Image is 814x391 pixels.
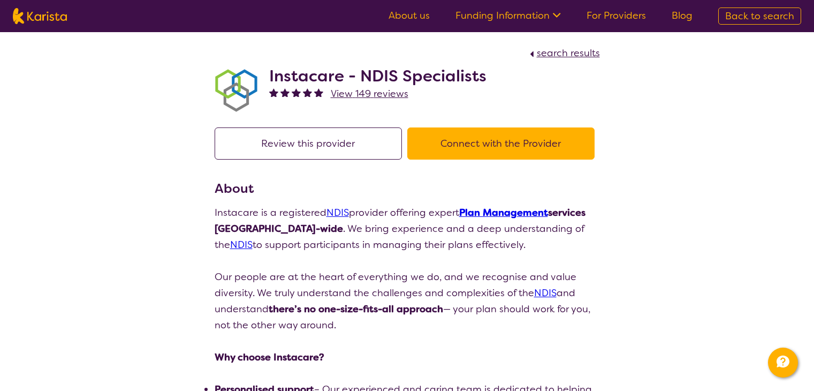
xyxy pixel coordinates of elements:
p: Our people are at the heart of everything we do, and we recognise and value diversity. We truly u... [215,269,600,333]
a: Connect with the Provider [407,137,600,150]
a: Back to search [718,7,801,25]
img: Karista logo [13,8,67,24]
img: fullstar [303,88,312,97]
a: About us [389,9,430,22]
button: Connect with the Provider [407,127,595,160]
h2: Instacare - NDIS Specialists [269,66,486,86]
a: NDIS [326,206,349,219]
a: Funding Information [455,9,561,22]
img: fullstar [292,88,301,97]
a: Plan Management [459,206,548,219]
p: Instacare is a registered provider offering expert . We bring experience and a deep understanding... [215,205,600,253]
a: search results [527,47,600,59]
img: fullstar [280,88,290,97]
a: View 149 reviews [331,86,408,102]
h3: About [215,179,600,198]
img: obkhna0zu27zdd4ubuus.png [215,69,257,112]
a: For Providers [587,9,646,22]
span: View 149 reviews [331,87,408,100]
button: Review this provider [215,127,402,160]
a: Blog [672,9,693,22]
strong: there’s no one-size-fits-all approach [269,303,443,315]
a: NDIS [230,238,253,251]
a: Review this provider [215,137,407,150]
button: Channel Menu [768,348,798,378]
strong: Why choose Instacare? [215,351,324,364]
span: Back to search [725,10,794,22]
img: fullstar [269,88,278,97]
img: fullstar [314,88,323,97]
a: NDIS [534,287,557,299]
span: search results [537,47,600,59]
